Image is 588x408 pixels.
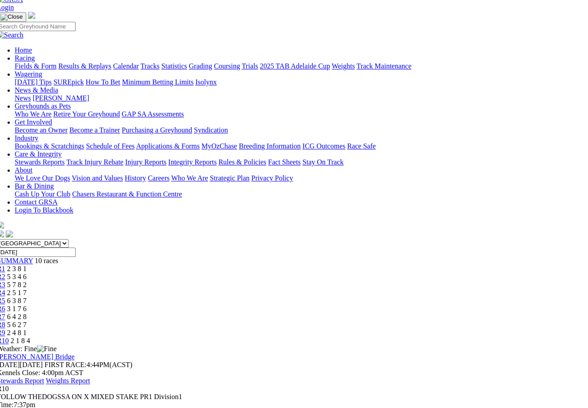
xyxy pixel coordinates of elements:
div: News & Media [15,94,578,102]
a: Privacy Policy [251,174,293,182]
a: Integrity Reports [168,158,217,166]
a: Statistics [161,62,187,70]
span: 5 7 8 2 [7,281,27,288]
a: Wagering [15,70,42,78]
a: SUREpick [53,78,84,86]
a: Care & Integrity [15,150,62,158]
a: Fact Sheets [268,158,301,166]
a: Cash Up Your Club [15,190,70,198]
span: 2 4 8 1 [7,329,27,336]
a: Fields & Form [15,62,56,70]
a: Weights [332,62,355,70]
a: Trials [242,62,258,70]
div: Bar & Dining [15,190,578,198]
a: Get Involved [15,118,52,126]
a: Vision and Values [72,174,123,182]
a: Purchasing a Greyhound [122,126,192,134]
a: Retire Your Greyhound [53,110,120,118]
a: MyOzChase [201,142,237,150]
span: FIRST RACE: [44,361,86,368]
span: 4:44PM(ACST) [44,361,133,368]
span: 2 1 8 4 [11,337,30,344]
div: Industry [15,142,578,150]
a: We Love Our Dogs [15,174,70,182]
a: Contact GRSA [15,198,57,206]
a: Isolynx [195,78,217,86]
a: Coursing [214,62,240,70]
div: About [15,174,578,182]
a: How To Bet [86,78,121,86]
a: Tracks [141,62,160,70]
a: Bookings & Scratchings [15,142,84,150]
a: Race Safe [347,142,375,150]
a: Industry [15,134,38,142]
a: Strategic Plan [210,174,250,182]
a: History [125,174,146,182]
a: [DATE] Tips [15,78,52,86]
div: Care & Integrity [15,158,578,166]
a: Become a Trainer [69,126,120,134]
div: Get Involved [15,126,578,134]
a: Who We Are [171,174,208,182]
a: Stay On Track [302,158,343,166]
a: Login To Blackbook [15,206,73,214]
a: News [15,94,31,102]
a: Careers [148,174,169,182]
img: Close [0,13,23,20]
span: 3 1 7 6 [7,305,27,312]
a: Calendar [113,62,139,70]
span: 5 3 4 6 [7,273,27,280]
a: Become an Owner [15,126,68,134]
a: Greyhounds as Pets [15,102,71,110]
a: Home [15,46,32,54]
span: 2 3 8 1 [7,265,27,272]
a: Who We Are [15,110,52,118]
a: Track Maintenance [357,62,411,70]
div: Racing [15,62,578,70]
img: Fine [37,345,56,353]
a: Chasers Restaurant & Function Centre [72,190,182,198]
a: News & Media [15,86,58,94]
div: Greyhounds as Pets [15,110,578,118]
span: 6 3 8 7 [7,297,27,304]
span: 10 races [35,257,58,264]
a: [PERSON_NAME] [32,94,89,102]
a: Breeding Information [239,142,301,150]
a: About [15,166,32,174]
a: Track Injury Rebate [66,158,123,166]
span: 2 5 1 7 [7,289,27,296]
span: 5 6 2 7 [7,321,27,328]
a: 2025 TAB Adelaide Cup [260,62,330,70]
a: Applications & Forms [136,142,200,150]
a: Grading [189,62,212,70]
a: GAP SA Assessments [122,110,184,118]
a: Weights Report [46,377,90,384]
a: Stewards Reports [15,158,64,166]
div: Wagering [15,78,578,86]
a: Bar & Dining [15,182,54,190]
a: Racing [15,54,35,62]
img: twitter.svg [6,230,13,237]
a: Minimum Betting Limits [122,78,193,86]
a: Schedule of Fees [86,142,134,150]
a: Injury Reports [125,158,166,166]
span: 6 4 2 8 [7,313,27,320]
a: Results & Replays [58,62,111,70]
img: logo-grsa-white.png [28,12,35,19]
a: Syndication [194,126,228,134]
a: Rules & Policies [218,158,266,166]
a: ICG Outcomes [302,142,345,150]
